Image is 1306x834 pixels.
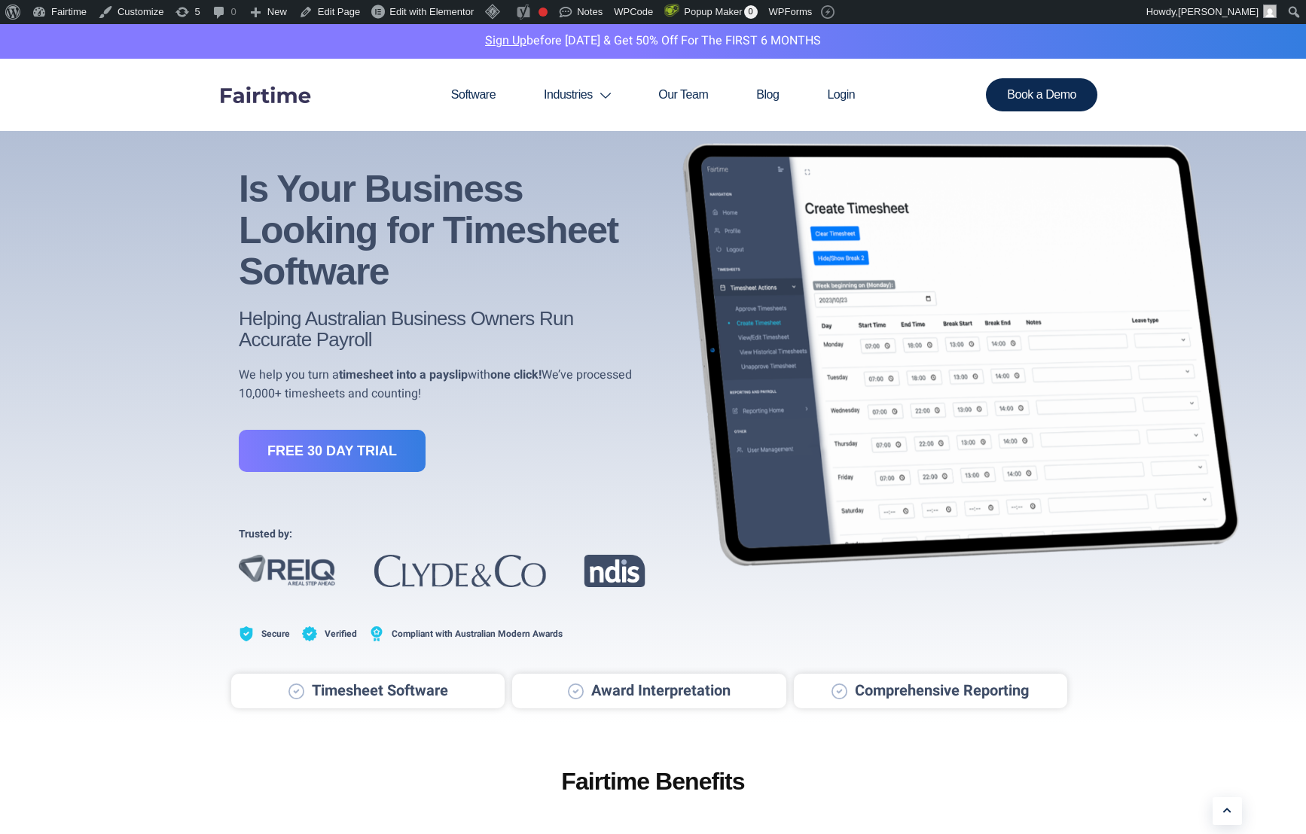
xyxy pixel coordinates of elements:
[389,6,474,17] span: Edit with Elementor
[321,625,357,644] span: Verified
[1007,89,1076,101] span: Book a Demo
[239,366,645,404] p: We help you turn a with We’ve processed 10,000+ timesheets and counting!
[396,366,468,384] strong: into a payslip
[388,625,563,644] span: Compliant with Australian Modern Awards
[634,59,732,131] a: Our Team
[539,8,548,17] div: Focus keyphrase not set
[803,59,879,131] a: Login
[520,59,634,131] a: Industries
[986,78,1097,111] a: Book a Demo
[267,444,397,458] span: FREE 30 DAY TRIAL
[239,308,645,351] h2: Helping Australian Business Owners Run Accurate Payroll
[744,5,758,19] span: 0
[11,32,1295,51] p: before [DATE] & Get 50% Off for the FIRST 6 MONTHS
[490,366,542,384] strong: one click!
[239,430,426,472] a: FREE 30 DAY TRIAL
[258,625,290,644] span: Secure
[732,59,803,131] a: Blog
[851,681,1029,701] span: Comprehensive Reporting
[427,59,520,131] a: Software
[339,366,393,384] strong: timesheet
[239,525,645,544] p: Trusted by:
[587,681,731,701] span: Award Interpretation
[239,169,645,293] h1: Is Your Business Looking for Timesheet Software
[1008,324,1302,823] iframe: SalesIQ Chatwindow
[485,32,526,50] a: Sign Up
[308,681,448,701] span: Timesheet Software
[1178,6,1259,17] span: [PERSON_NAME]
[322,769,984,795] h2: Fairtime Benefits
